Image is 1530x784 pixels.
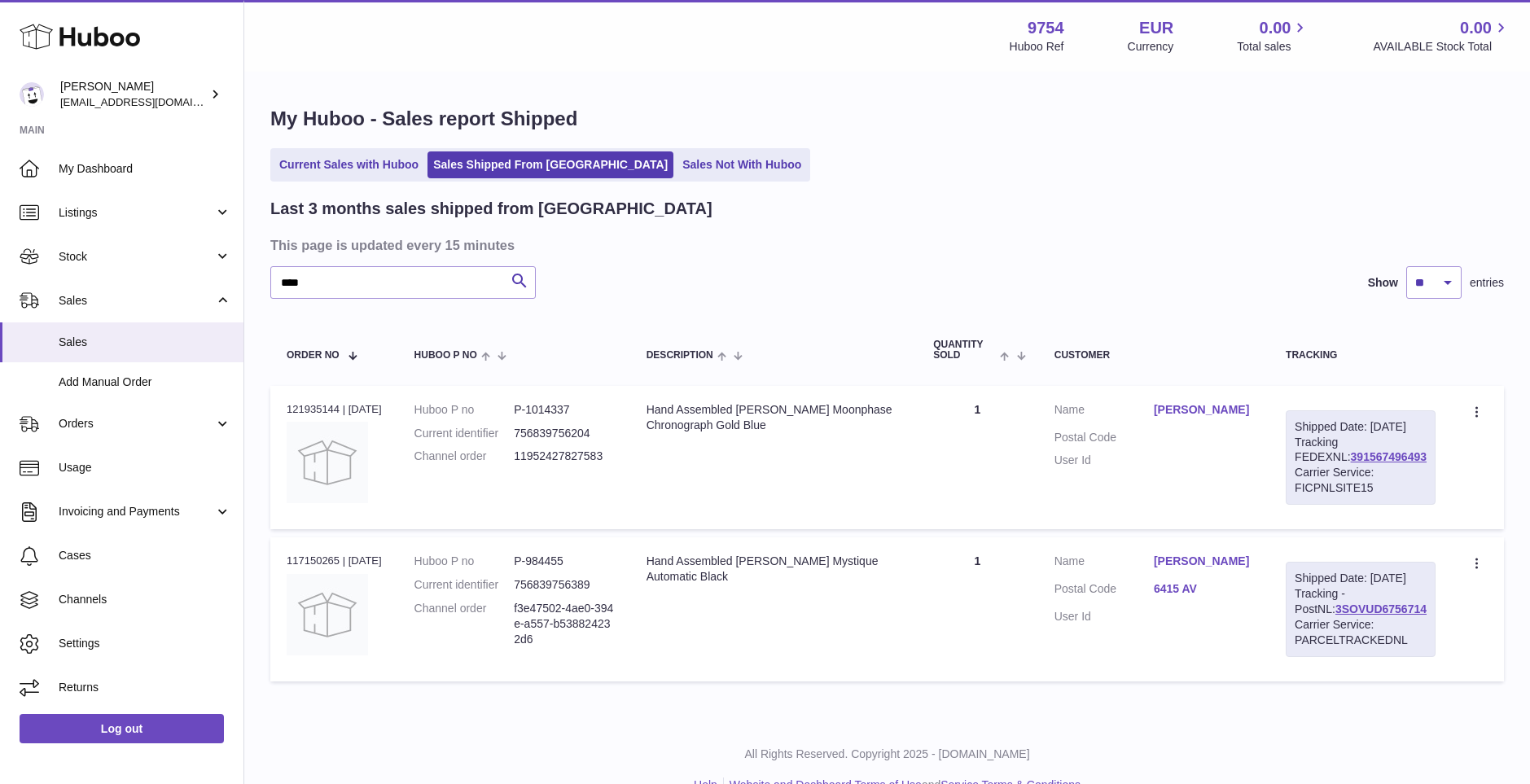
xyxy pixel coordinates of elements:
[270,236,1500,254] h3: This page is updated every 15 minutes
[287,350,340,361] span: Order No
[514,554,614,569] dd: P-984455
[1054,430,1154,445] dt: Postal Code
[1351,450,1427,463] a: 391567496493
[257,747,1517,762] p: All Rights Reserved. Copyright 2025 - [DOMAIN_NAME]
[427,151,673,178] a: Sales Shipped From [GEOGRAPHIC_DATA]
[1128,39,1174,55] div: Currency
[1054,609,1154,624] dt: User Id
[414,554,515,569] dt: Huboo P no
[514,577,614,593] dd: 756839756389
[59,636,231,651] span: Settings
[414,449,515,464] dt: Channel order
[514,402,614,418] dd: P-1014337
[59,416,214,431] span: Orders
[1295,571,1427,586] div: Shipped Date: [DATE]
[647,350,713,361] span: Description
[59,335,231,350] span: Sales
[677,151,807,178] a: Sales Not With Huboo
[59,374,231,390] span: Add Manual Order
[1286,350,1436,361] div: Tracking
[1260,17,1291,39] span: 0.00
[1373,39,1510,55] span: AVAILABLE Stock Total
[1154,554,1253,569] a: [PERSON_NAME]
[1335,602,1427,615] a: 3SOVUD6756714
[647,402,901,433] div: Hand Assembled [PERSON_NAME] Moonphase Chronograph Gold Blue
[270,106,1504,132] h1: My Huboo - Sales report Shipped
[1470,275,1504,291] span: entries
[59,504,214,519] span: Invoicing and Payments
[1237,17,1309,55] a: 0.00 Total sales
[59,592,231,607] span: Channels
[60,79,207,110] div: [PERSON_NAME]
[59,205,214,221] span: Listings
[414,350,477,361] span: Huboo P no
[1237,39,1309,55] span: Total sales
[414,577,515,593] dt: Current identifier
[414,426,515,441] dt: Current identifier
[1054,453,1154,468] dt: User Id
[414,402,515,418] dt: Huboo P no
[1295,617,1427,648] div: Carrier Service: PARCELTRACKEDNL
[917,386,1038,529] td: 1
[1295,465,1427,496] div: Carrier Service: FICPNLSITE15
[287,422,368,503] img: no-photo.jpg
[287,554,382,568] div: 117150265 | [DATE]
[1154,402,1253,418] a: [PERSON_NAME]
[1054,554,1154,573] dt: Name
[287,574,368,655] img: no-photo.jpg
[1054,350,1253,361] div: Customer
[1054,402,1154,422] dt: Name
[59,293,214,309] span: Sales
[1010,39,1064,55] div: Huboo Ref
[1368,275,1398,291] label: Show
[514,449,614,464] dd: 11952427827583
[20,82,44,107] img: info@fieldsluxury.london
[933,339,996,361] span: Quantity Sold
[1054,581,1154,601] dt: Postal Code
[647,554,901,585] div: Hand Assembled [PERSON_NAME] Mystique Automatic Black
[1373,17,1510,55] a: 0.00 AVAILABLE Stock Total
[20,714,224,743] a: Log out
[59,249,214,265] span: Stock
[514,426,614,441] dd: 756839756204
[270,198,712,220] h2: Last 3 months sales shipped from [GEOGRAPHIC_DATA]
[59,680,231,695] span: Returns
[514,601,614,647] dd: f3e47502-4ae0-394e-a557-b538824232d6
[60,95,239,108] span: [EMAIL_ADDRESS][DOMAIN_NAME]
[274,151,424,178] a: Current Sales with Huboo
[1286,562,1436,656] div: Tracking - PostNL:
[414,601,515,647] dt: Channel order
[1154,581,1253,597] a: 6415 AV
[1460,17,1492,39] span: 0.00
[1139,17,1173,39] strong: EUR
[59,161,231,177] span: My Dashboard
[59,548,231,563] span: Cases
[287,402,382,417] div: 121935144 | [DATE]
[59,460,231,475] span: Usage
[1286,410,1436,505] div: Tracking FEDEXNL:
[1028,17,1064,39] strong: 9754
[1295,419,1427,435] div: Shipped Date: [DATE]
[917,537,1038,681] td: 1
